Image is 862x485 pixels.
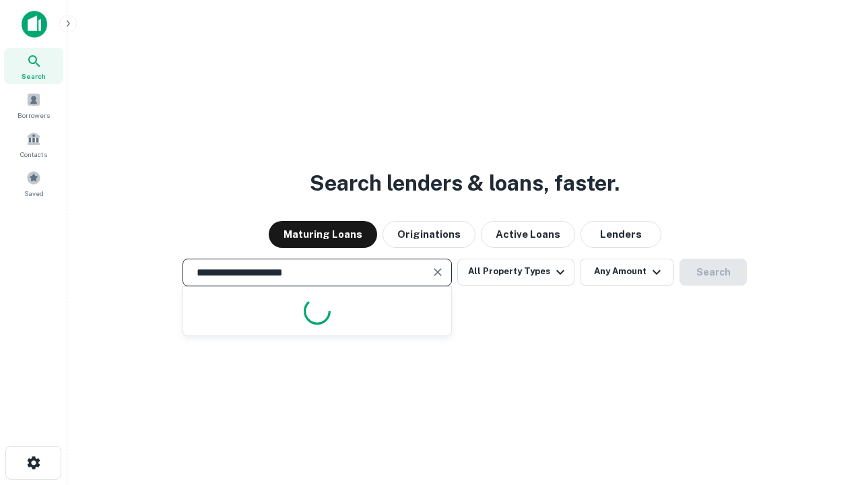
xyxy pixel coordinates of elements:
[457,259,574,286] button: All Property Types
[4,165,63,201] a: Saved
[20,149,47,160] span: Contacts
[4,126,63,162] a: Contacts
[581,221,661,248] button: Lenders
[481,221,575,248] button: Active Loans
[24,188,44,199] span: Saved
[795,334,862,399] iframe: Chat Widget
[310,167,620,199] h3: Search lenders & loans, faster.
[269,221,377,248] button: Maturing Loans
[383,221,475,248] button: Originations
[4,48,63,84] a: Search
[22,11,47,38] img: capitalize-icon.png
[22,71,46,82] span: Search
[4,87,63,123] a: Borrowers
[580,259,674,286] button: Any Amount
[428,263,447,282] button: Clear
[18,110,50,121] span: Borrowers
